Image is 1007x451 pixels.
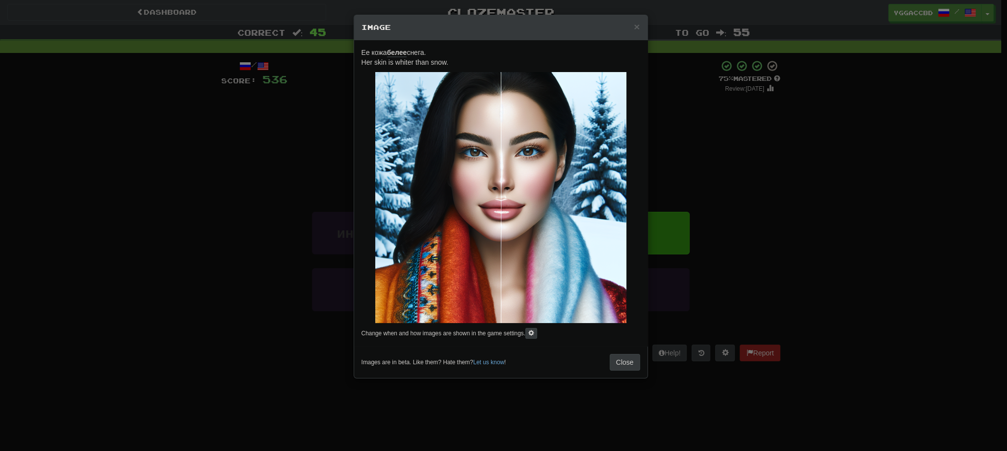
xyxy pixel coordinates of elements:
button: Close [610,354,640,371]
img: b6b08bcf-9a44-472c-b81d-fa5fc1997eef.small.png [375,72,626,323]
a: Let us know [473,359,504,366]
span: × [634,21,640,32]
p: Her skin is whiter than snow. [361,48,640,67]
button: Close [634,22,640,32]
small: Change when and how images are shown in the game settings. [361,330,525,337]
h5: Image [361,23,640,32]
u: белее [387,49,407,57]
span: Ее кожа снега. [361,49,426,57]
small: Images are in beta. Like them? Hate them? ! [361,358,506,367]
